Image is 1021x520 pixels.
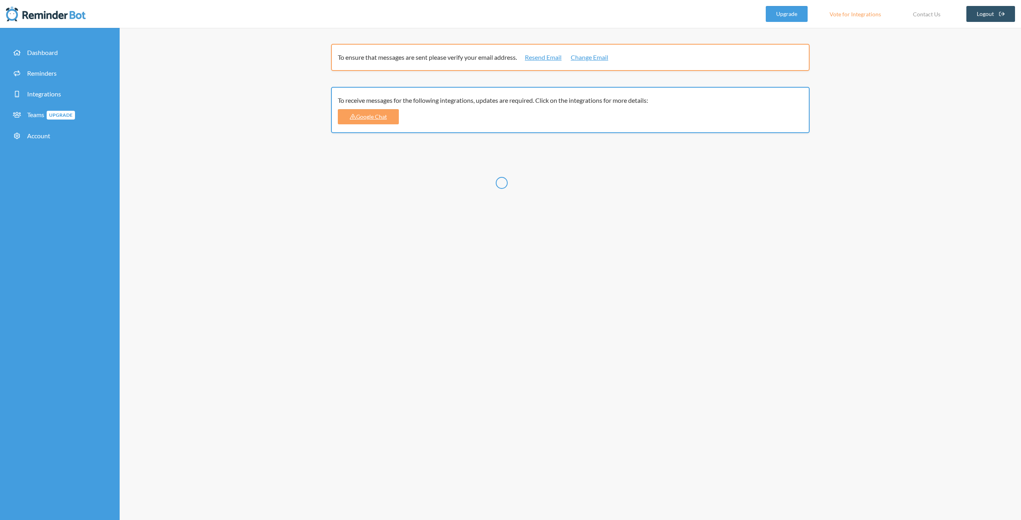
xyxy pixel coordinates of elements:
[6,44,114,61] a: Dashboard
[338,53,797,62] p: To ensure that messages are sent please verify your email address.
[27,132,50,139] span: Account
[903,6,950,22] a: Contact Us
[27,90,61,98] span: Integrations
[6,6,86,22] img: Reminder Bot
[966,6,1015,22] a: Logout
[766,6,808,22] a: Upgrade
[27,69,57,77] span: Reminders
[27,49,58,56] span: Dashboard
[338,96,797,105] div: To receive messages for the following integrations, updates are required. Click on the integratio...
[338,109,399,124] a: Google Chat
[571,53,608,62] a: Change Email
[6,106,114,124] a: TeamsUpgrade
[525,53,562,62] a: Resend Email
[820,6,891,22] a: Vote for Integrations
[27,111,75,118] span: Teams
[6,127,114,145] a: Account
[47,111,75,120] span: Upgrade
[6,65,114,82] a: Reminders
[6,85,114,103] a: Integrations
